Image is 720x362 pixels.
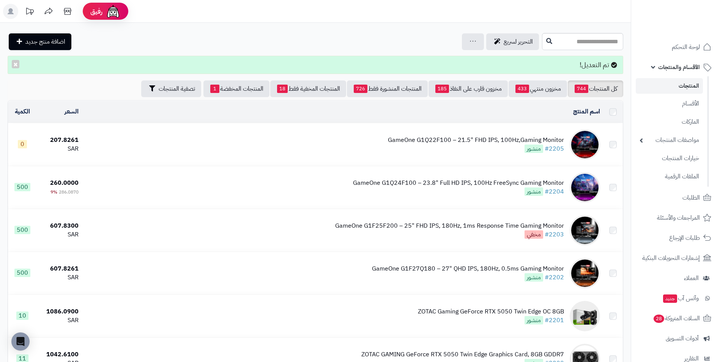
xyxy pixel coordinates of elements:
span: الطلبات [682,192,700,203]
img: GameOne G1F25F200 – 25" FHD IPS, 180Hz, 1ms Response Time Gaming Monitor [570,215,600,246]
span: مخفي [525,230,543,239]
div: 1086.0900 [40,307,79,316]
div: GameOne G1F25F200 – 25" FHD IPS, 180Hz, 1ms Response Time Gaming Monitor [335,222,564,230]
div: GameOne G1F27Q180 – 27" QHD IPS, 180Hz, 0.5ms Gaming Monitor [372,264,564,273]
div: ZOTAC GAMING GeForce RTX 5050 Twin Edge Graphics Card, 8GB GDDR7 [361,350,564,359]
a: #2203 [545,230,564,239]
span: 744 [575,85,588,93]
span: طلبات الإرجاع [669,233,700,243]
span: 260.0000 [50,178,79,187]
a: المنتجات المنشورة فقط726 [347,80,428,97]
a: إشعارات التحويلات البنكية [636,249,715,267]
span: 18 [277,85,288,93]
span: التحرير لسريع [504,37,533,46]
img: GameOne G1Q24F100 – 23.8" Full HD IPS, 100Hz FreeSync Gaming Monitor [570,172,600,203]
a: طلبات الإرجاع [636,229,715,247]
span: 500 [14,269,30,277]
span: أدوات التسويق [666,333,699,344]
span: العملاء [684,273,699,283]
a: الأقسام [636,96,703,112]
a: الكمية [15,107,30,116]
a: #2205 [545,144,564,153]
span: السلات المتروكة [653,313,700,324]
span: 9% [50,189,57,195]
span: وآتس آب [662,293,699,304]
a: المنتجات [636,78,703,94]
span: الأقسام والمنتجات [658,62,700,72]
div: Open Intercom Messenger [11,332,30,351]
a: #2201 [545,316,564,325]
span: تصفية المنتجات [159,84,195,93]
a: أدوات التسويق [636,329,715,348]
a: اضافة منتج جديد [9,33,71,50]
div: SAR [40,145,79,153]
span: 500 [14,183,30,191]
a: الملفات الرقمية [636,168,703,185]
a: وآتس آبجديد [636,289,715,307]
span: منشور [525,273,543,282]
a: الطلبات [636,189,715,207]
a: مواصفات المنتجات [636,132,703,148]
span: إشعارات التحويلات البنكية [642,253,700,263]
span: 0 [18,140,27,148]
a: تحديثات المنصة [20,4,39,21]
span: المراجعات والأسئلة [657,212,700,223]
span: 286.0870 [59,189,79,195]
span: 185 [435,85,449,93]
a: السلات المتروكة28 [636,309,715,327]
div: SAR [40,273,79,282]
a: العملاء [636,269,715,287]
div: SAR [40,316,79,325]
img: GameOne G1Q22F100 – 21.5" FHD IPS, 100Hz,Gaming Monitor [570,129,600,160]
span: 433 [515,85,529,93]
div: GameOne G1Q22F100 – 21.5" FHD IPS, 100Hz,Gaming Monitor [388,136,564,145]
a: المنتجات المخفية فقط18 [270,80,346,97]
span: رفيق [90,7,102,16]
span: 726 [354,85,367,93]
span: 1 [210,85,219,93]
a: المراجعات والأسئلة [636,209,715,227]
div: تم التعديل! [8,56,623,74]
a: لوحة التحكم [636,38,715,56]
span: 500 [14,226,30,234]
a: مخزون منتهي433 [509,80,567,97]
div: 207.8261 [40,136,79,145]
a: #2202 [545,273,564,282]
div: ZOTAC Gaming GeForce RTX 5050 Twin Edge OC 8GB [418,307,564,316]
span: جديد [663,294,677,303]
div: 607.8300 [40,222,79,230]
span: 10 [16,312,28,320]
div: GameOne G1Q24F100 – 23.8" Full HD IPS, 100Hz FreeSync Gaming Monitor [353,179,564,187]
img: ZOTAC Gaming GeForce RTX 5050 Twin Edge OC 8GB [570,301,600,331]
a: السعر [65,107,79,116]
span: لوحة التحكم [672,42,700,52]
span: منشور [525,316,543,324]
a: خيارات المنتجات [636,150,703,167]
span: منشور [525,145,543,153]
a: المنتجات المخفضة1 [203,80,269,97]
a: #2204 [545,187,564,196]
button: تصفية المنتجات [141,80,201,97]
a: كل المنتجات744 [568,80,623,97]
button: × [12,60,19,68]
a: مخزون قارب على النفاذ185 [429,80,508,97]
img: logo-2.png [668,9,713,25]
a: الماركات [636,114,703,130]
span: 28 [653,314,665,323]
img: ai-face.png [106,4,121,19]
div: 607.8261 [40,264,79,273]
div: 1042.6100 [40,350,79,359]
div: SAR [40,230,79,239]
a: التحرير لسريع [486,33,539,50]
a: اسم المنتج [573,107,600,116]
span: اضافة منتج جديد [25,37,65,46]
span: منشور [525,187,543,196]
img: GameOne G1F27Q180 – 27" QHD IPS, 180Hz, 0.5ms Gaming Monitor [570,258,600,288]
